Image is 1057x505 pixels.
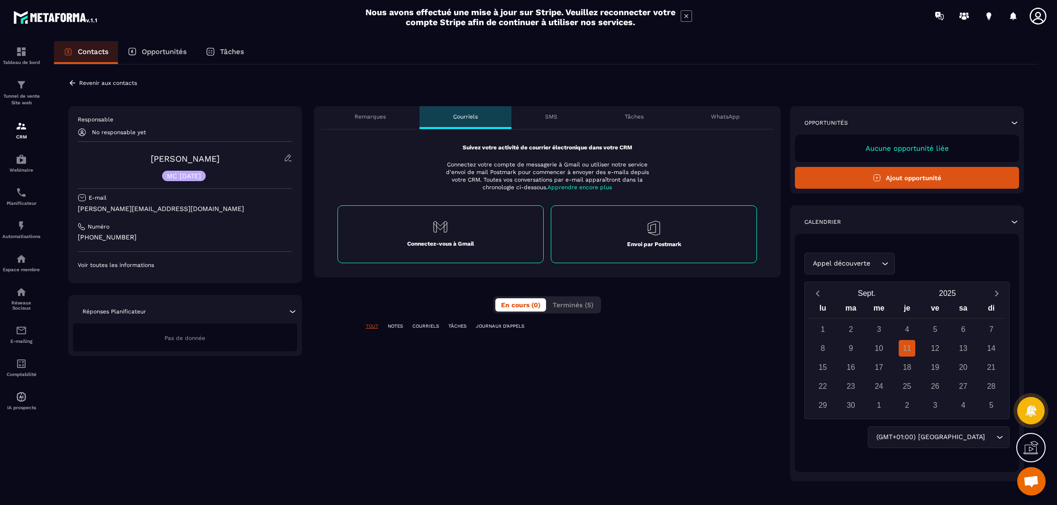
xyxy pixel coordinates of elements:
p: Aucune opportunité liée [804,144,1010,153]
div: 24 [871,378,887,395]
button: Terminés (5) [547,298,599,312]
button: Open years overlay [907,285,988,302]
span: (GMT+01:00) [GEOGRAPHIC_DATA] [874,432,987,442]
div: 13 [955,340,972,357]
button: En cours (0) [495,298,546,312]
input: Search for option [987,432,994,442]
p: Automatisations [2,234,40,239]
p: Opportunités [804,119,848,127]
div: 1 [871,397,887,413]
div: 5 [927,321,943,338]
p: Espace membre [2,267,40,272]
span: Apprendre encore plus [547,184,612,191]
p: Tâches [220,47,244,56]
div: 2 [899,397,915,413]
div: di [977,302,1005,318]
img: accountant [16,358,27,369]
div: 23 [843,378,859,395]
a: automationsautomationsWebinaire [2,147,40,180]
p: Connectez-vous à Gmail [407,240,474,248]
p: Tableau de bord [2,60,40,65]
p: No responsable yet [92,129,146,136]
p: MC [DATE] [167,173,201,179]
div: 3 [927,397,943,413]
div: 2 [843,321,859,338]
div: 14 [983,340,1000,357]
div: 27 [955,378,972,395]
img: automations [16,253,27,265]
p: E-mailing [2,339,40,344]
img: formation [16,79,27,91]
p: Remarques [355,113,386,120]
p: Réseaux Sociaux [2,300,40,311]
div: 22 [814,378,831,395]
p: TOUT [366,323,378,330]
a: Contacts [54,41,118,64]
a: Tâches [196,41,254,64]
img: automations [16,391,27,403]
div: ve [921,302,949,318]
p: Suivez votre activité de courrier électronique dans votre CRM [337,144,757,151]
a: automationsautomationsEspace membre [2,246,40,279]
div: Calendar wrapper [809,302,1005,413]
div: lu [809,302,837,318]
div: 30 [843,397,859,413]
a: [PERSON_NAME] [151,154,219,164]
p: WhatsApp [711,113,740,120]
p: Numéro [88,223,109,230]
div: 5 [983,397,1000,413]
div: Ouvrir le chat [1017,467,1046,496]
button: Ajout opportunité [795,167,1019,189]
p: IA prospects [2,405,40,410]
h2: Nous avons effectué une mise à jour sur Stripe. Veuillez reconnecter votre compte Stripe afin de ... [365,7,676,27]
p: Envoi par Postmark [627,240,681,248]
p: Courriels [453,113,478,120]
div: ma [837,302,865,318]
div: 17 [871,359,887,376]
div: Search for option [804,253,895,275]
div: 4 [899,321,915,338]
a: automationsautomationsAutomatisations [2,213,40,246]
div: 19 [927,359,943,376]
img: automations [16,154,27,165]
p: COURRIELS [412,323,439,330]
img: logo [13,9,99,26]
span: Terminés (5) [553,301,593,309]
p: E-mail [89,194,107,202]
div: 9 [843,340,859,357]
div: 8 [814,340,831,357]
p: JOURNAUX D'APPELS [476,323,524,330]
span: En cours (0) [501,301,540,309]
p: Webinaire [2,167,40,173]
div: 6 [955,321,972,338]
div: 1 [814,321,831,338]
div: 20 [955,359,972,376]
div: 7 [983,321,1000,338]
p: Comptabilité [2,372,40,377]
a: schedulerschedulerPlanificateur [2,180,40,213]
img: email [16,325,27,336]
div: sa [949,302,977,318]
p: Responsable [78,116,292,123]
div: 26 [927,378,943,395]
p: Tunnel de vente Site web [2,93,40,106]
div: 21 [983,359,1000,376]
div: 11 [899,340,915,357]
img: formation [16,46,27,57]
p: Réponses Planificateur [82,308,146,315]
p: NOTES [388,323,403,330]
p: Tâches [625,113,644,120]
a: social-networksocial-networkRéseaux Sociaux [2,279,40,318]
p: Planificateur [2,201,40,206]
a: formationformationTunnel de vente Site web [2,72,40,113]
div: 29 [814,397,831,413]
p: TÂCHES [448,323,466,330]
p: Opportunités [142,47,187,56]
p: CRM [2,134,40,139]
p: Connectez votre compte de messagerie à Gmail ou utiliser notre service d'envoi de mail Postmark p... [440,161,655,191]
span: Pas de donnée [164,335,205,341]
div: me [865,302,893,318]
div: 16 [843,359,859,376]
div: 12 [927,340,943,357]
div: Calendar days [809,321,1005,413]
